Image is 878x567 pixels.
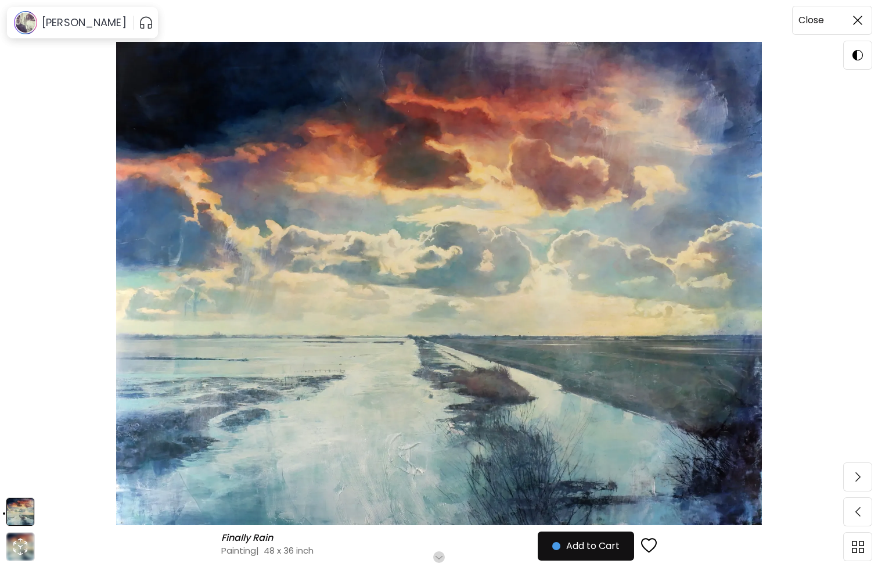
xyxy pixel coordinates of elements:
h6: Close [798,13,824,28]
div: animation [11,537,30,556]
span: Add to Cart [552,539,620,553]
button: pauseOutline IconGradient Icon [139,13,153,32]
button: favorites [634,530,664,562]
h6: [PERSON_NAME] [42,16,127,30]
h6: Finally Rain [221,532,276,544]
h4: Painting | 48 x 36 inch [221,544,563,557]
button: Add to Cart [538,532,634,561]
